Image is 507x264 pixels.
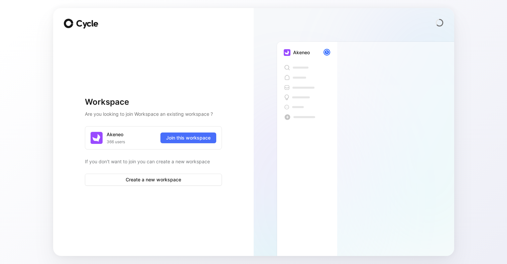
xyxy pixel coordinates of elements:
[85,158,222,166] p: If you don't want to join you can create a new workspace
[85,97,222,107] h1: Workspace
[284,49,290,56] img: 95fb2336-4e9d-488b-b2dc-e3e5e70947f2.png
[91,132,103,144] img: logo
[107,139,125,145] span: 366 users
[107,130,123,139] div: Akeneo
[91,176,216,184] span: Create a new workspace
[166,134,211,142] span: Join this workspace
[85,110,222,118] h2: Are you looking to join Workspace an existing workspace ?
[85,174,222,186] button: Create a new workspace
[293,49,310,57] div: Akeneo
[160,133,216,143] button: Join this workspace
[324,50,330,55] div: S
